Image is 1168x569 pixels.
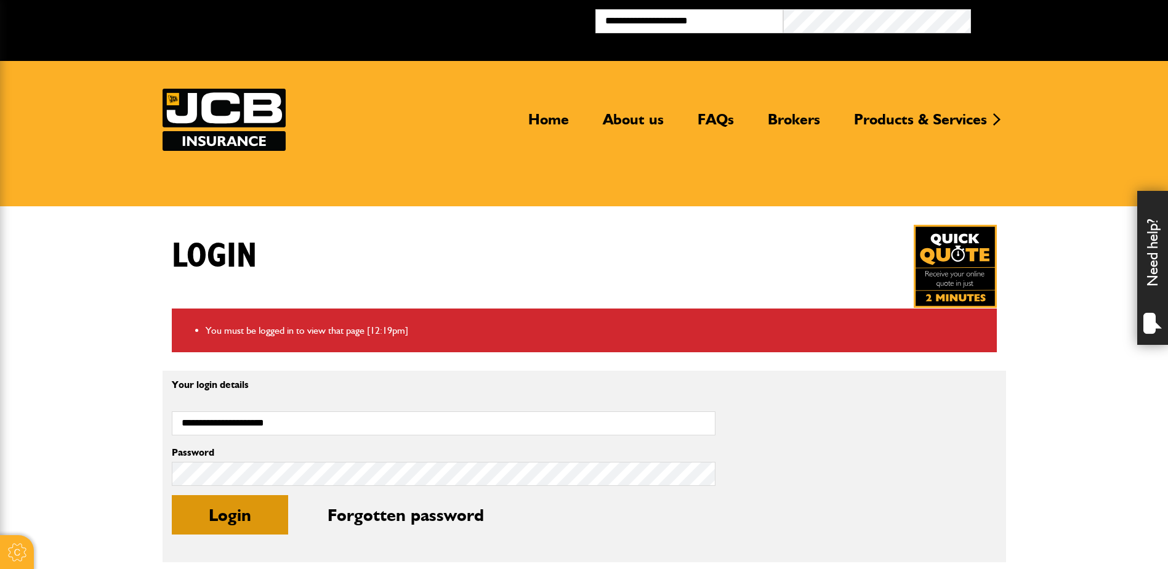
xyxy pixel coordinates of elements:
a: FAQs [688,110,743,139]
li: You must be logged in to view that page [12:19pm] [206,323,988,339]
img: Quick Quote [914,225,997,308]
button: Forgotten password [291,495,521,535]
div: Need help? [1137,191,1168,345]
h1: Login [172,236,257,277]
button: Login [172,495,288,535]
a: Products & Services [845,110,996,139]
a: JCB Insurance Services [163,89,286,151]
p: Your login details [172,380,715,390]
a: Brokers [759,110,829,139]
a: Get your insurance quote in just 2-minutes [914,225,997,308]
a: About us [594,110,673,139]
label: Password [172,448,715,458]
img: JCB Insurance Services logo [163,89,286,151]
a: Home [519,110,578,139]
button: Broker Login [971,9,1159,28]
